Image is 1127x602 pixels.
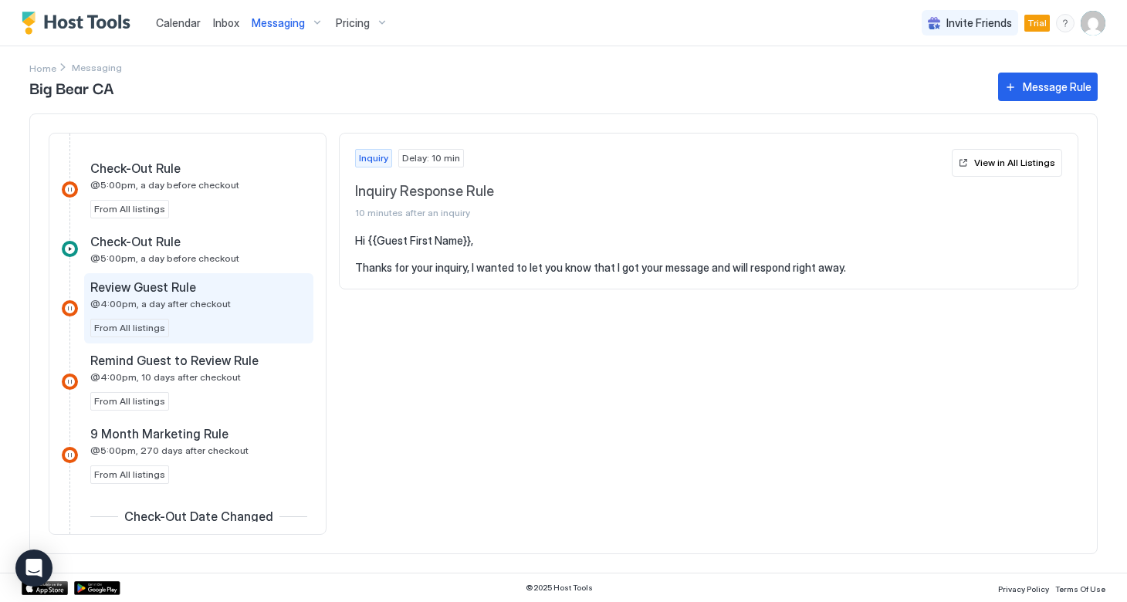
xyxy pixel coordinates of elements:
span: Invite Friends [946,16,1012,30]
span: © 2025 Host Tools [526,583,593,593]
span: From All listings [94,394,165,408]
span: Remind Guest to Review Rule [90,353,259,368]
span: Messaging [252,16,305,30]
div: View in All Listings [974,156,1055,170]
span: Inquiry [359,151,388,165]
span: @5:00pm, a day before checkout [90,252,239,264]
pre: Hi {{Guest First Name}}, Thanks for your inquiry, I wanted to let you know that I got your messag... [355,234,1062,275]
span: Review Guest Rule [90,279,196,295]
a: Google Play Store [74,581,120,595]
a: Calendar [156,15,201,31]
span: Privacy Policy [998,584,1049,594]
span: 9 Month Marketing Rule [90,426,228,441]
span: 10 minutes after an inquiry [355,207,946,218]
span: Inquiry Response Rule [355,183,946,201]
div: Open Intercom Messenger [15,550,52,587]
span: @4:00pm, a day after checkout [90,298,231,309]
span: @5:00pm, a day before checkout [90,179,239,191]
span: Home [29,63,56,74]
span: Pricing [336,16,370,30]
a: Terms Of Use [1055,580,1105,596]
span: Delay: 10 min [402,151,460,165]
span: From All listings [94,321,165,335]
a: Home [29,59,56,76]
span: Check-Out Rule [90,161,181,176]
span: Check-Out Rule [90,234,181,249]
button: View in All Listings [952,149,1062,177]
a: Privacy Policy [998,580,1049,596]
div: Message Rule [1023,79,1091,95]
span: Terms Of Use [1055,584,1105,594]
span: Inbox [213,16,239,29]
a: App Store [22,581,68,595]
span: Calendar [156,16,201,29]
div: menu [1056,14,1075,32]
span: Trial [1027,16,1047,30]
a: Host Tools Logo [22,12,137,35]
div: Breadcrumb [29,59,56,76]
span: @4:00pm, 10 days after checkout [90,371,241,383]
span: Big Bear CA [29,76,983,99]
span: Check-Out Date Changed [124,509,273,524]
div: User profile [1081,11,1105,36]
span: Breadcrumb [72,62,122,73]
span: @5:00pm, 270 days after checkout [90,445,249,456]
a: Inbox [213,15,239,31]
span: From All listings [94,468,165,482]
span: From All listings [94,202,165,216]
button: Message Rule [998,73,1098,101]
